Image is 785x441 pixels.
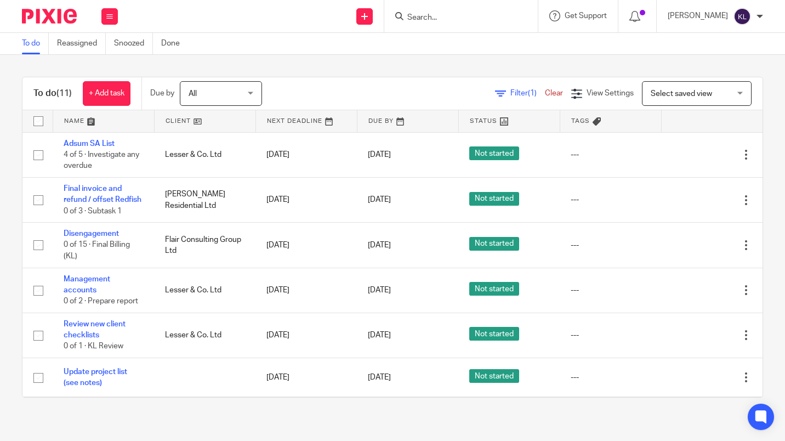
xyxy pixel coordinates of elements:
td: [DATE] [255,358,357,397]
div: --- [571,372,650,383]
a: Final invoice and refund / offset Redfish [64,185,141,203]
span: [DATE] [368,286,391,294]
p: Due by [150,88,174,99]
td: [DATE] [255,177,357,222]
span: 0 of 1 · KL Review [64,343,123,350]
span: 4 of 5 · Investigate any overdue [64,151,139,170]
span: View Settings [587,89,634,97]
div: --- [571,149,650,160]
span: [DATE] [368,374,391,381]
td: [PERSON_NAME] Residential Ltd [154,177,255,222]
span: Not started [469,282,519,296]
span: 0 of 15 · Final Billing (KL) [64,241,130,261]
a: + Add task [83,81,130,106]
img: Pixie [22,9,77,24]
span: Not started [469,327,519,341]
div: --- [571,194,650,205]
span: Not started [469,237,519,251]
td: [DATE] [255,223,357,268]
span: [DATE] [368,151,391,159]
td: Lesser & Co. Ltd [154,313,255,358]
td: [DATE] [255,313,357,358]
span: 0 of 2 · Prepare report [64,298,138,306]
a: Disengagement [64,230,119,238]
a: Update project list (see notes) [64,368,127,387]
span: Filter [510,89,545,97]
a: Done [161,33,188,54]
span: Select saved view [651,90,712,98]
a: Adsum SA List [64,140,115,148]
div: --- [571,330,650,341]
td: Flair Consulting Group Ltd [154,223,255,268]
span: Not started [469,192,519,206]
span: [DATE] [368,196,391,204]
div: --- [571,240,650,251]
img: svg%3E [733,8,751,25]
a: To do [22,33,49,54]
a: Snoozed [114,33,153,54]
span: Get Support [565,12,607,20]
div: --- [571,285,650,296]
td: [DATE] [255,268,357,313]
a: Reassigned [57,33,106,54]
input: Search [406,13,505,23]
p: [PERSON_NAME] [668,10,728,21]
h1: To do [33,88,72,99]
a: Clear [545,89,563,97]
a: Review new client checklists [64,320,126,339]
span: [DATE] [368,331,391,339]
td: Lesser & Co. Ltd [154,132,255,177]
span: (11) [56,89,72,98]
span: All [189,90,197,98]
span: Not started [469,369,519,383]
span: (1) [528,89,537,97]
span: Not started [469,146,519,160]
span: 0 of 3 · Subtask 1 [64,207,122,215]
td: [DATE] [255,132,357,177]
td: Lesser & Co. Ltd [154,268,255,313]
span: [DATE] [368,241,391,249]
a: Management accounts [64,275,110,294]
span: Tags [571,118,590,124]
